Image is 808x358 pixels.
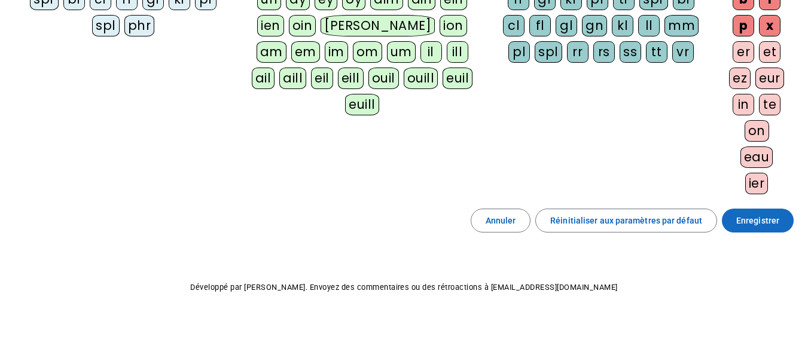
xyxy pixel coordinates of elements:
div: euil [443,68,472,89]
div: eau [740,146,773,168]
button: Réinitialiser aux paramètres par défaut [535,209,717,232]
div: er [733,41,754,63]
div: gl [556,15,577,36]
div: ier [745,173,769,194]
div: vr [672,41,694,63]
div: il [420,41,442,63]
div: ouill [404,68,438,89]
div: ien [257,15,284,36]
div: kl [612,15,633,36]
div: in [733,94,754,115]
div: gn [582,15,607,36]
div: [PERSON_NAME] [321,15,435,36]
div: ouil [368,68,399,89]
div: om [353,41,382,63]
div: ill [447,41,468,63]
div: x [759,15,780,36]
div: cl [503,15,525,36]
div: ez [729,68,751,89]
div: tt [646,41,667,63]
div: ail [252,68,275,89]
div: eil [311,68,333,89]
div: te [759,94,780,115]
div: pl [508,41,530,63]
span: Annuler [486,213,516,228]
div: rs [593,41,615,63]
button: Annuler [471,209,531,232]
div: spl [92,15,120,36]
div: spl [535,41,562,63]
div: fl [529,15,551,36]
div: em [291,41,320,63]
div: p [733,15,754,36]
div: um [387,41,416,63]
div: et [759,41,780,63]
div: euill [345,94,379,115]
div: eur [755,68,784,89]
p: Développé par [PERSON_NAME]. Envoyez des commentaires ou des rétroactions à [EMAIL_ADDRESS][DOMAI... [10,280,798,295]
div: eill [338,68,364,89]
span: Réinitialiser aux paramètres par défaut [550,213,702,228]
div: ss [620,41,641,63]
div: rr [567,41,589,63]
div: ion [440,15,467,36]
div: oin [289,15,316,36]
button: Enregistrer [722,209,794,232]
div: am [257,41,286,63]
div: on [745,120,769,142]
span: Enregistrer [736,213,779,228]
div: aill [279,68,306,89]
div: im [325,41,348,63]
div: ll [638,15,660,36]
div: phr [124,15,155,36]
div: mm [664,15,699,36]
